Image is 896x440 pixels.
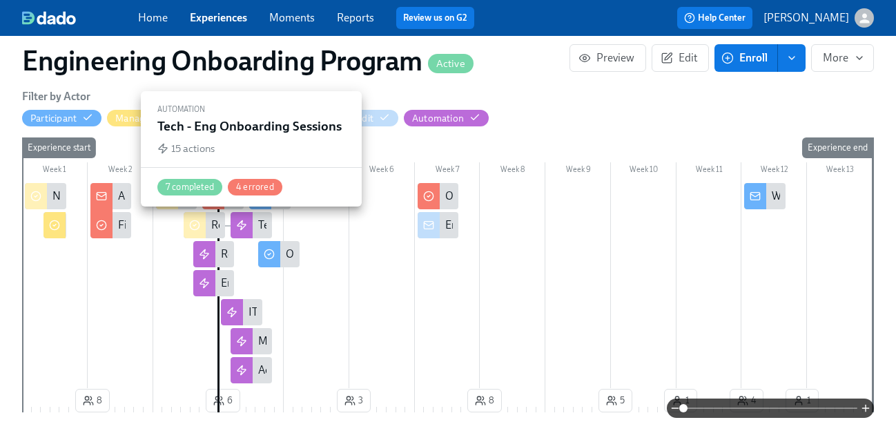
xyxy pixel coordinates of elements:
div: 15 actions [171,141,215,156]
a: Experiences [190,11,247,24]
span: 8 [475,394,494,408]
div: Week 2 [88,162,153,180]
button: 8 [75,389,110,412]
a: Home [138,11,168,24]
div: IT Tickets - Birthright [249,305,347,320]
div: Emp Type - Eng Onboarding Sessions [221,276,396,291]
button: Edit [652,44,709,72]
div: Onboarding Check-in [258,241,300,267]
div: Hide Manager [115,112,153,125]
div: Experience start [22,137,96,158]
h5: Tech - Eng Onboarding Sessions [157,117,345,135]
span: Edit [663,51,697,65]
span: 4 [737,394,756,408]
span: 5 [606,394,625,408]
div: Onboarding Buddy Feedback [445,189,583,204]
div: Add to Eng slack channels [258,363,380,378]
span: 1 [793,394,811,408]
div: Week 1 [22,162,88,180]
div: Automation [157,102,345,117]
button: Enroll [714,44,778,72]
span: Preview [581,51,634,65]
img: dado [22,11,76,25]
button: 1 [664,389,697,412]
button: Participant [22,110,101,126]
span: 8 [83,394,102,408]
span: 4 errored [228,182,282,192]
div: Role - Eng Onboarding Sessions [221,247,371,262]
button: Review us on G2 [396,7,474,29]
div: Tech - Eng Onboarding Sessions [258,218,409,233]
a: dado [22,11,138,25]
button: Manager [107,110,178,126]
div: Ready to Run Automation [211,218,332,233]
button: 5 [598,389,632,412]
span: Active [428,59,474,69]
span: 1 [672,394,690,408]
a: Moments [269,11,315,24]
div: Role - Eng Onboarding Sessions [193,241,235,267]
div: Week 12 [741,162,807,180]
div: IT Tickets - Birthright [221,299,262,325]
button: 3 [337,389,371,412]
span: 7 completed [157,182,222,192]
span: Help Center [684,11,746,25]
div: New Hires coming {{ participant.startDate | YYYY.MM.DD }} [52,189,331,204]
a: Reports [337,11,374,24]
div: Engineering Onboarding - Security Engineering Session Attendees [445,218,756,233]
div: Week 8 [480,162,545,180]
div: WFH Stipend Reminder [744,183,786,209]
button: Preview [569,44,646,72]
div: Experience end [802,137,873,158]
button: [PERSON_NAME] [763,8,874,28]
span: 3 [344,394,363,408]
div: Week 9 [545,162,611,180]
p: [PERSON_NAME] [763,10,849,26]
div: Week 10 [611,162,676,180]
div: Engineering Onboarding - Security Engineering Session Attendees [418,212,459,238]
button: Automation [404,110,489,126]
h6: Filter by Actor [22,89,90,104]
button: 4 [730,389,763,412]
div: Find a "hello world" ticket [118,218,238,233]
div: Week 11 [676,162,742,180]
div: Onboarding Check-in [286,247,387,262]
div: Participant [30,112,77,125]
div: Manager Sessions [258,334,344,349]
div: Find a "hello world" ticket [90,212,132,238]
button: enroll [778,44,806,72]
button: 8 [467,389,502,412]
span: More [823,51,862,65]
span: 6 [213,394,233,408]
span: Enroll [724,51,768,65]
button: Help Center [677,7,752,29]
div: Onboarding Buddy Feedback [418,183,459,209]
h1: Engineering Onboarding Program [22,44,474,77]
div: Add to Eng slack channels [231,357,272,383]
div: Ready to Run Automation [184,212,225,238]
div: A New Hire is joining Engineering! [90,183,132,209]
div: Week 13 [807,162,873,180]
div: Week 6 [349,162,415,180]
button: 1 [786,389,819,412]
div: Emp Type - Eng Onboarding Sessions [193,270,235,296]
div: WFH Stipend Reminder [772,189,883,204]
div: Hide Automation [412,112,464,125]
button: More [811,44,874,72]
div: A New Hire is joining Engineering! [118,189,280,204]
div: Tech - Eng Onboarding Sessions [231,212,272,238]
a: Review us on G2 [403,11,467,25]
div: Week 7 [415,162,480,180]
div: New Hires coming {{ participant.startDate | YYYY.MM.DD }} [25,183,66,209]
div: Manager Sessions [231,328,272,354]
